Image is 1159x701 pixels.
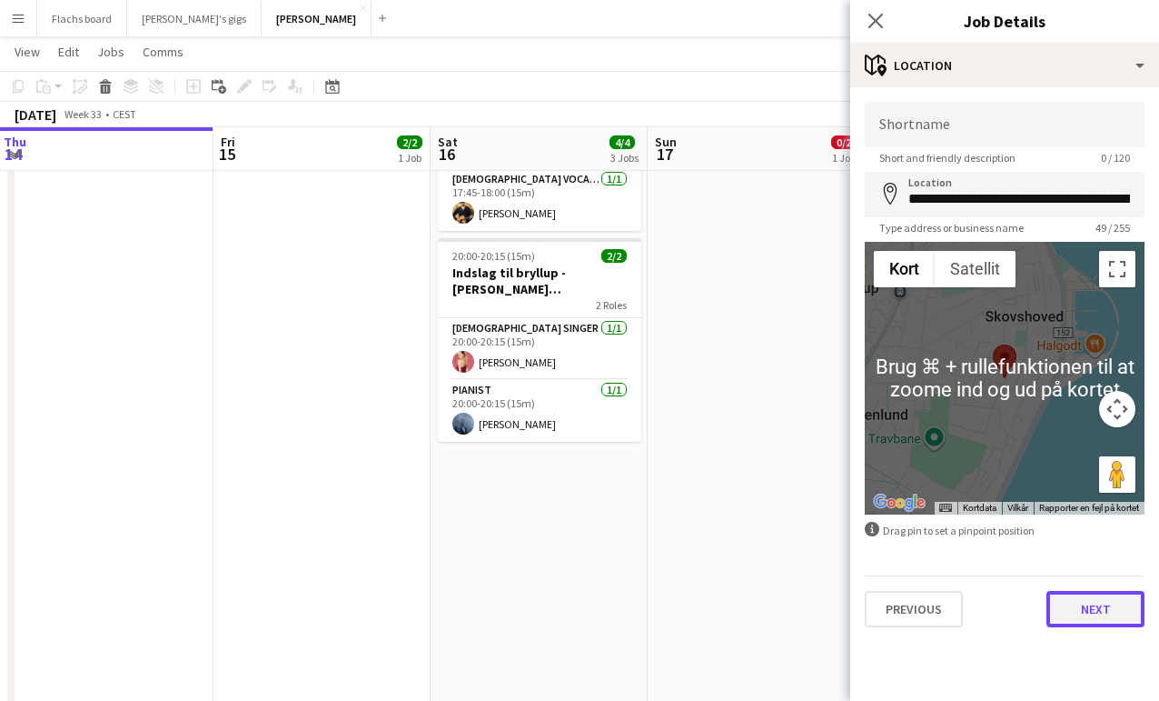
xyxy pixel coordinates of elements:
button: Styringselement til kortkamera [1099,391,1135,427]
span: 49 / 255 [1081,221,1144,235]
h3: Indslag til bryllup - [PERSON_NAME] [PERSON_NAME] & Pianist [438,265,641,297]
button: Kortdata [963,502,996,515]
button: Træk Pegman hen på kortet for at åbne Street View [1099,456,1135,493]
app-card-role: [DEMOGRAPHIC_DATA] Singer1/120:00-20:15 (15m)[PERSON_NAME] [438,318,641,380]
app-card-role: [DEMOGRAPHIC_DATA] Vocal + Guitar1/117:45-18:00 (15m)[PERSON_NAME] [438,169,641,231]
a: Jobs [90,40,132,64]
span: 0 / 120 [1086,151,1144,165]
a: Vilkår [1007,503,1028,513]
button: [PERSON_NAME]'s gigs [127,1,262,36]
button: [PERSON_NAME] [262,1,371,36]
a: Comms [135,40,191,64]
img: Google [869,491,929,515]
span: 20:00-20:15 (15m) [452,249,535,263]
a: Rapporter en fejl på kortet [1039,503,1139,513]
span: Fri [221,134,235,150]
a: View [7,40,47,64]
button: Tastaturgenveje [939,502,952,515]
span: Short and friendly description [865,151,1030,165]
div: 3 Jobs [610,151,639,165]
app-card-role: Pianist1/120:00-20:15 (15m)[PERSON_NAME] [438,380,641,442]
span: 2 Roles [596,298,627,312]
span: View [15,44,40,60]
span: 17 [652,144,677,165]
button: Vis vejkort [874,251,935,287]
button: Vis satellitbilleder [935,251,1015,287]
h3: Job Details [850,9,1159,33]
button: Flachs board [37,1,127,36]
span: 15 [218,144,235,165]
div: Drag pin to set a pinpoint position [865,522,1144,539]
span: Jobs [97,44,124,60]
span: Edit [58,44,79,60]
span: Sat [438,134,458,150]
span: Sun [655,134,677,150]
a: Åbn dette området i Google Maps (åbner i et nyt vindue) [869,491,929,515]
div: 1 Job [398,151,421,165]
div: [DATE] [15,105,56,124]
span: Comms [143,44,183,60]
span: 0/2 [831,135,857,149]
button: Previous [865,591,963,627]
button: Next [1046,591,1144,627]
span: 2/2 [397,135,422,149]
div: 1 Job [832,151,856,165]
span: 16 [435,144,458,165]
span: 4/4 [609,135,635,149]
div: CEST [113,107,136,121]
span: Thu [4,134,26,150]
span: Type address or business name [865,221,1038,235]
span: 2/2 [601,249,627,263]
span: Week 33 [60,107,105,121]
a: Edit [51,40,86,64]
button: Slå fuld skærm til/fra [1099,251,1135,287]
span: 14 [1,144,26,165]
div: Location [850,44,1159,87]
app-job-card: 20:00-20:15 (15m)2/2Indslag til bryllup - [PERSON_NAME] [PERSON_NAME] & Pianist2 Roles[DEMOGRAPHI... [438,238,641,442]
